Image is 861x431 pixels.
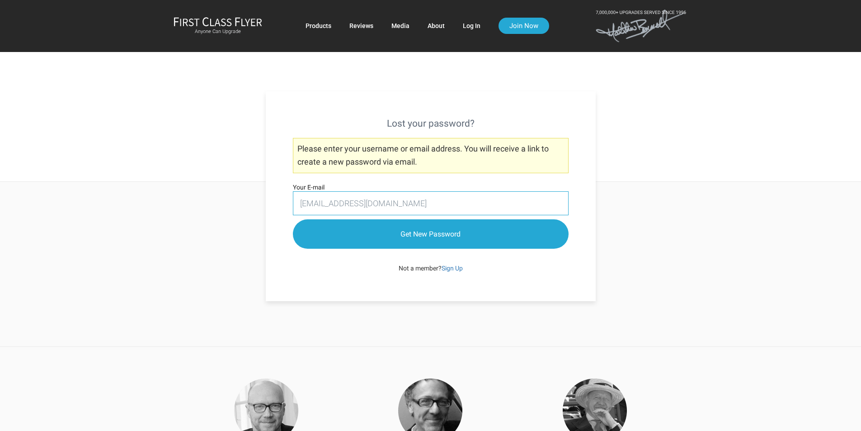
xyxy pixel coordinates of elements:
[293,219,569,249] input: Get New Password
[399,265,463,272] span: Not a member?
[293,138,569,173] p: Please enter your username or email address. You will receive a link to create a new password via...
[293,182,325,192] label: Your E-mail
[499,18,549,34] a: Join Now
[174,17,262,35] a: First Class FlyerAnyone Can Upgrade
[174,17,262,26] img: First Class Flyer
[306,18,331,34] a: Products
[463,18,480,34] a: Log In
[349,18,373,34] a: Reviews
[174,28,262,35] small: Anyone Can Upgrade
[428,18,445,34] a: About
[442,265,463,272] a: Sign Up
[391,18,409,34] a: Media
[387,118,475,129] strong: Lost your password?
